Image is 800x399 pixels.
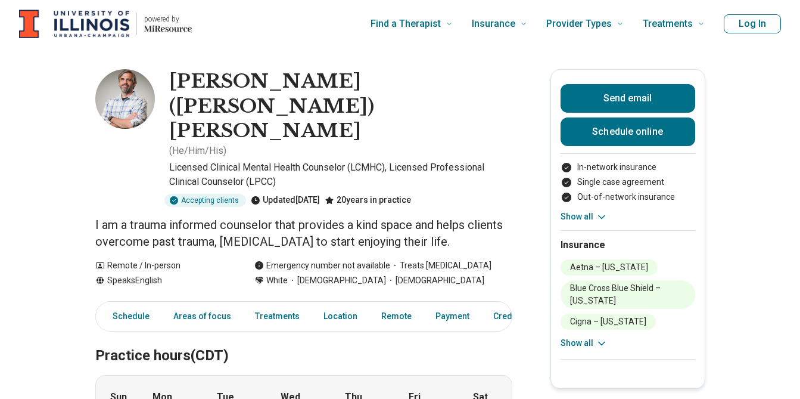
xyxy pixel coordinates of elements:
[248,304,307,329] a: Treatments
[386,274,484,287] span: [DEMOGRAPHIC_DATA]
[561,191,695,203] li: Out-of-network insurance
[561,337,608,349] button: Show all
[95,69,155,129] img: Anthony Nichols, Licensed Clinical Mental Health Counselor (LCMHC)
[325,194,411,207] div: 20 years in practice
[169,69,512,144] h1: [PERSON_NAME] ([PERSON_NAME]) [PERSON_NAME]
[19,5,192,43] a: Home page
[164,194,246,207] div: Accepting clients
[561,161,695,174] li: In-network insurance
[254,259,390,272] div: Emergency number not available
[472,16,515,32] span: Insurance
[95,216,512,250] p: I am a trauma informed counselor that provides a kind space and helps clients overcome past traum...
[643,16,693,32] span: Treatments
[561,84,695,113] button: Send email
[144,14,192,24] p: powered by
[374,304,419,329] a: Remote
[316,304,365,329] a: Location
[561,280,695,309] li: Blue Cross Blue Shield – [US_STATE]
[95,274,231,287] div: Speaks English
[561,117,695,146] a: Schedule online
[166,304,238,329] a: Areas of focus
[546,16,612,32] span: Provider Types
[561,176,695,188] li: Single case agreement
[561,314,656,330] li: Cigna – [US_STATE]
[486,304,546,329] a: Credentials
[428,304,477,329] a: Payment
[724,14,781,33] button: Log In
[169,160,512,189] p: Licensed Clinical Mental Health Counselor (LCMHC), Licensed Professional Clinical Counselor (LPCC)
[169,144,226,158] p: ( He/Him/His )
[561,238,695,252] h2: Insurance
[561,211,608,223] button: Show all
[95,317,512,366] h2: Practice hours (CDT)
[288,274,386,287] span: [DEMOGRAPHIC_DATA]
[390,259,491,272] span: Treats [MEDICAL_DATA]
[95,259,231,272] div: Remote / In-person
[561,161,695,203] ul: Payment options
[371,16,441,32] span: Find a Therapist
[561,259,658,276] li: Aetna – [US_STATE]
[98,304,157,329] a: Schedule
[251,194,320,207] div: Updated [DATE]
[266,274,288,287] span: White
